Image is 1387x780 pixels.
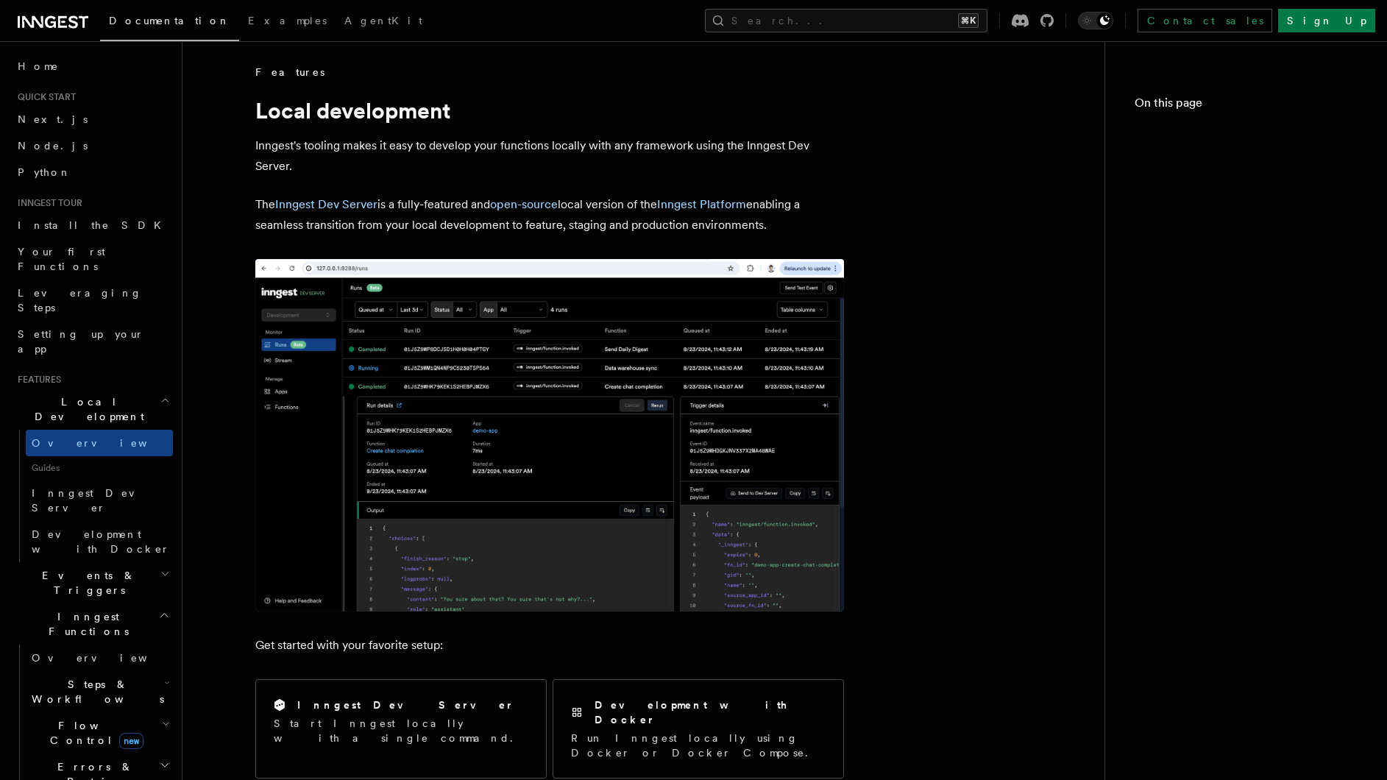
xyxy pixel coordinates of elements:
[26,718,162,748] span: Flow Control
[12,197,82,209] span: Inngest tour
[18,113,88,125] span: Next.js
[12,53,173,79] a: Home
[26,671,173,712] button: Steps & Workflows
[12,106,173,132] a: Next.js
[12,238,173,280] a: Your first Functions
[255,65,324,79] span: Features
[26,430,173,456] a: Overview
[26,456,173,480] span: Guides
[705,9,987,32] button: Search...⌘K
[274,716,528,745] p: Start Inngest locally with a single command.
[1278,9,1375,32] a: Sign Up
[275,197,377,211] a: Inngest Dev Server
[657,197,746,211] a: Inngest Platform
[255,97,844,124] h1: Local development
[18,328,144,355] span: Setting up your app
[12,430,173,562] div: Local Development
[32,437,183,449] span: Overview
[595,698,826,727] h2: Development with Docker
[248,15,327,26] span: Examples
[18,59,59,74] span: Home
[12,562,173,603] button: Events & Triggers
[490,197,558,211] a: open-source
[1078,12,1113,29] button: Toggle dark mode
[12,280,173,321] a: Leveraging Steps
[12,132,173,159] a: Node.js
[12,159,173,185] a: Python
[255,679,547,779] a: Inngest Dev ServerStart Inngest locally with a single command.
[336,4,431,40] a: AgentKit
[958,13,979,28] kbd: ⌘K
[12,389,173,430] button: Local Development
[119,733,143,749] span: new
[12,568,160,598] span: Events & Triggers
[26,480,173,521] a: Inngest Dev Server
[255,635,844,656] p: Get started with your favorite setup:
[26,645,173,671] a: Overview
[255,259,844,611] img: The Inngest Dev Server on the Functions page
[100,4,239,41] a: Documentation
[18,287,142,313] span: Leveraging Steps
[18,219,170,231] span: Install the SDK
[12,321,173,362] a: Setting up your app
[1135,94,1358,118] h4: On this page
[1138,9,1272,32] a: Contact sales
[12,394,160,424] span: Local Development
[26,677,164,706] span: Steps & Workflows
[32,528,170,555] span: Development with Docker
[571,731,826,760] p: Run Inngest locally using Docker or Docker Compose.
[344,15,422,26] span: AgentKit
[12,603,173,645] button: Inngest Functions
[26,712,173,754] button: Flow Controlnew
[12,609,159,639] span: Inngest Functions
[255,194,844,235] p: The is a fully-featured and local version of the enabling a seamless transition from your local d...
[26,521,173,562] a: Development with Docker
[32,487,157,514] span: Inngest Dev Server
[18,246,105,272] span: Your first Functions
[12,91,76,103] span: Quick start
[18,166,71,178] span: Python
[297,698,514,712] h2: Inngest Dev Server
[18,140,88,152] span: Node.js
[12,212,173,238] a: Install the SDK
[239,4,336,40] a: Examples
[109,15,230,26] span: Documentation
[32,652,183,664] span: Overview
[12,374,61,386] span: Features
[553,679,844,779] a: Development with DockerRun Inngest locally using Docker or Docker Compose.
[255,135,844,177] p: Inngest's tooling makes it easy to develop your functions locally with any framework using the In...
